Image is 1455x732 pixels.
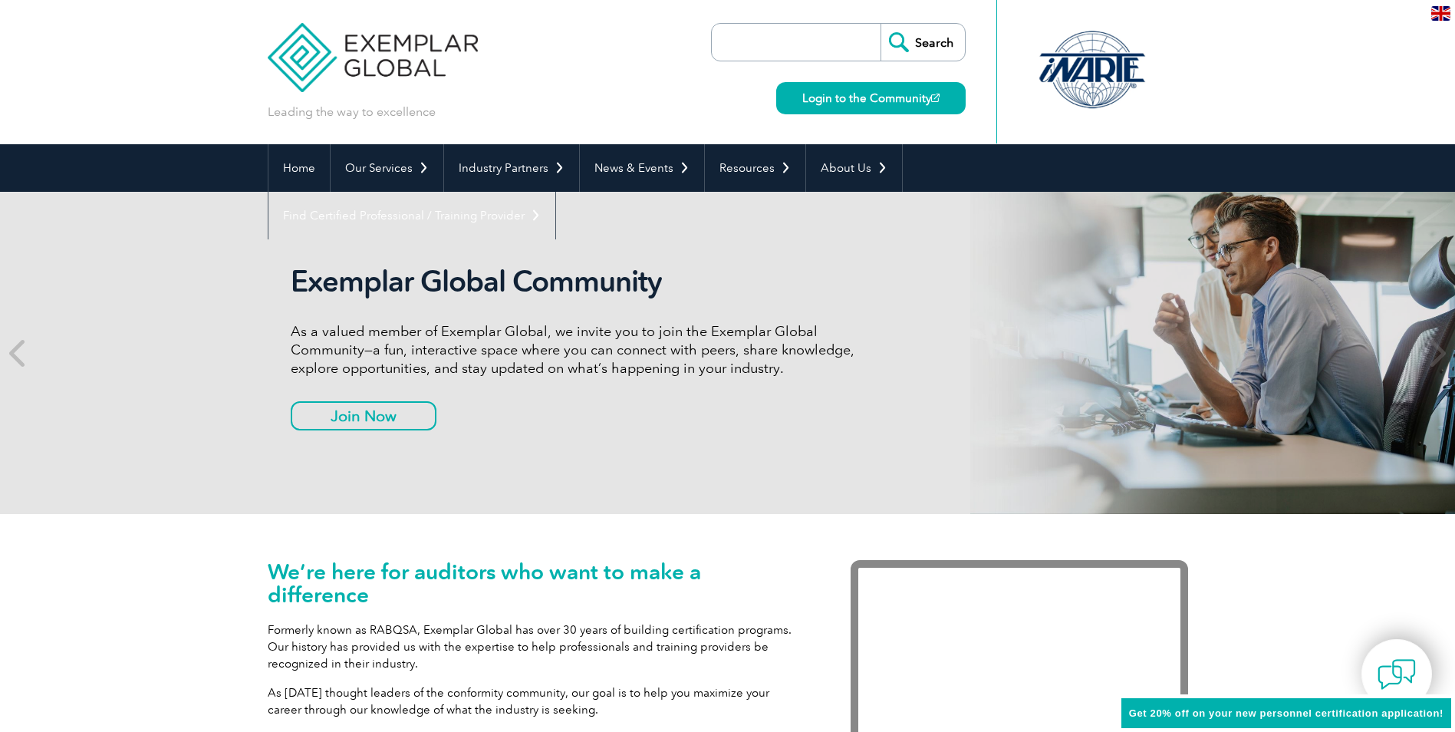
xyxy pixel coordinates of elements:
a: About Us [806,144,902,192]
img: en [1431,6,1450,21]
a: Resources [705,144,805,192]
a: Find Certified Professional / Training Provider [268,192,555,239]
a: Login to the Community [776,82,966,114]
a: Industry Partners [444,144,579,192]
img: open_square.png [931,94,940,102]
a: Join Now [291,401,436,430]
p: Formerly known as RABQSA, Exemplar Global has over 30 years of building certification programs. O... [268,622,805,672]
a: News & Events [580,144,704,192]
a: Our Services [331,144,443,192]
h2: Exemplar Global Community [291,264,866,299]
a: Home [268,144,330,192]
h1: We’re here for auditors who want to make a difference [268,560,805,606]
p: As [DATE] thought leaders of the conformity community, our goal is to help you maximize your care... [268,684,805,718]
p: As a valued member of Exemplar Global, we invite you to join the Exemplar Global Community—a fun,... [291,322,866,378]
img: contact-chat.png [1378,655,1416,694]
input: Search [881,24,965,61]
span: Get 20% off on your new personnel certification application! [1129,707,1443,719]
p: Leading the way to excellence [268,104,436,120]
